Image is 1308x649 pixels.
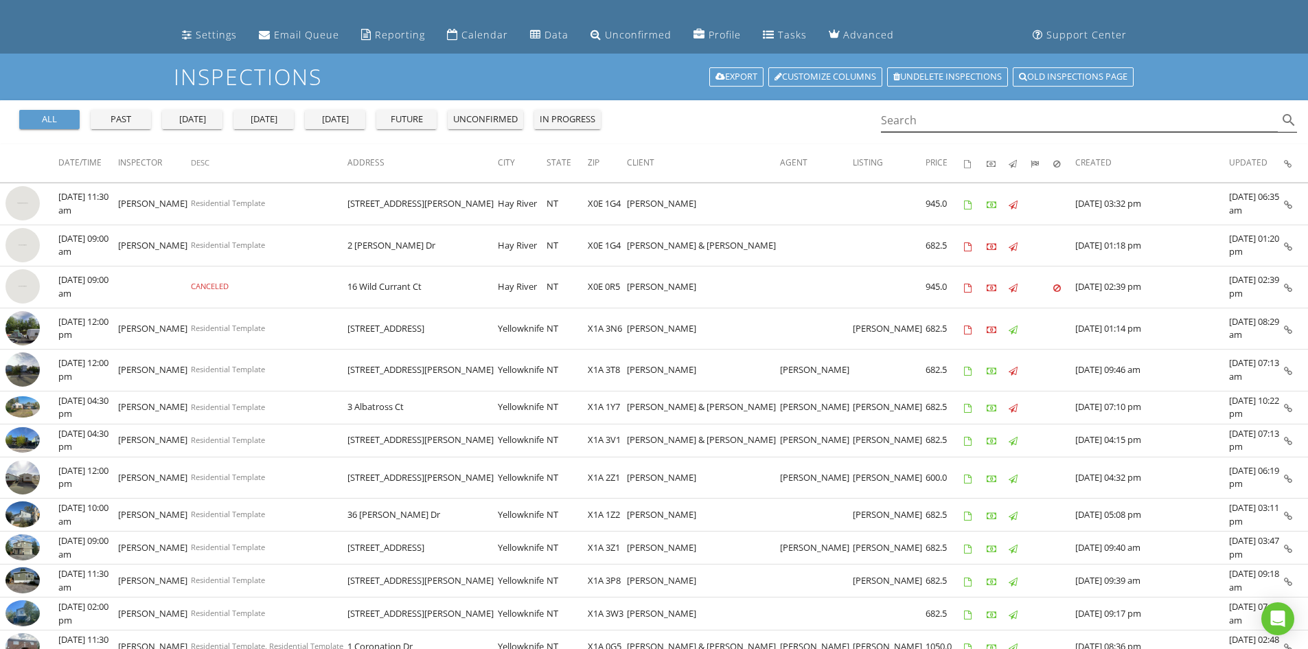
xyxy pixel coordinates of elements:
span: Residential Template [191,402,265,412]
td: [PERSON_NAME] [780,391,853,424]
button: past [91,110,151,129]
td: [DATE] 04:32 pm [1075,457,1229,499]
img: streetview [5,311,40,345]
th: Paid: Not sorted. [987,144,1009,183]
td: [PERSON_NAME] [780,457,853,499]
td: 682.5 [926,597,965,630]
th: Inspector: Not sorted. [118,144,191,183]
a: Data [525,23,574,48]
td: X1A 3N6 [588,308,627,350]
td: [STREET_ADDRESS][PERSON_NAME] [347,565,498,597]
button: future [376,110,437,129]
div: future [382,113,431,126]
a: Export [709,67,764,87]
td: NT [547,266,588,308]
td: NT [547,350,588,391]
td: 16 Wild Currant Ct [347,266,498,308]
td: NT [547,225,588,266]
td: [PERSON_NAME] [627,350,780,391]
div: Advanced [843,28,894,41]
th: Agreements signed: Not sorted. [964,144,986,183]
div: past [96,113,146,126]
td: [STREET_ADDRESS][PERSON_NAME] [347,457,498,499]
td: [DATE] 02:39 pm [1075,266,1229,308]
td: X1A 3P8 [588,565,627,597]
img: 9315255%2Fcover_photos%2Fm5Z6PdJZj5QA0FUFM8nt%2Fsmall.jpeg [5,427,40,453]
th: Price: Not sorted. [926,144,965,183]
td: [STREET_ADDRESS] [347,308,498,350]
td: 600.0 [926,457,965,499]
td: [DATE] 05:08 pm [1075,499,1229,532]
td: [PERSON_NAME] [853,308,926,350]
img: 9308647%2Fcover_photos%2FyVtullAdyQNCWOCnANGC%2Fsmall.jpeg [5,534,40,560]
button: [DATE] [162,110,222,129]
th: Inspection Details: Not sorted. [1284,144,1308,183]
td: [PERSON_NAME] [118,565,191,597]
a: Unconfirmed [585,23,677,48]
span: City [498,157,515,168]
td: [DATE] 03:11 pm [1229,499,1284,532]
td: [PERSON_NAME] [627,532,780,565]
td: [PERSON_NAME] [853,499,926,532]
span: Inspector [118,157,162,168]
td: [PERSON_NAME] [853,424,926,457]
a: Company Profile [688,23,746,48]
td: Yellowknife [498,499,547,532]
td: [PERSON_NAME] [118,391,191,424]
span: Updated [1229,157,1267,168]
td: 945.0 [926,183,965,225]
button: [DATE] [233,110,294,129]
span: Price [926,157,948,168]
th: Published: Not sorted. [1009,144,1031,183]
td: NT [547,457,588,499]
td: [DATE] 11:30 am [58,183,118,225]
td: [PERSON_NAME] & [PERSON_NAME] [627,391,780,424]
td: 3 Albatross Ct [347,391,498,424]
img: streetview [5,352,40,387]
div: [DATE] [310,113,360,126]
input: Search [881,109,1278,132]
div: Tasks [778,28,807,41]
span: Residential Template [191,240,265,250]
div: Open Intercom Messenger [1261,602,1294,635]
td: [DATE] 12:00 pm [58,308,118,350]
td: Hay River [498,183,547,225]
td: [DATE] 07:10 pm [1075,391,1229,424]
a: Old inspections page [1013,67,1134,87]
td: [DATE] 01:18 pm [1075,225,1229,266]
td: [DATE] 09:00 am [58,266,118,308]
span: CANCELED [191,281,229,291]
div: Reporting [375,28,425,41]
td: [DATE] 02:00 pm [58,597,118,630]
th: Date/Time: Not sorted. [58,144,118,183]
td: X1A 2Z1 [588,457,627,499]
div: Settings [196,28,237,41]
span: Residential Template [191,542,265,552]
td: [DATE] 06:35 am [1229,183,1284,225]
td: X0E 1G4 [588,225,627,266]
td: 2 [PERSON_NAME] Dr [347,225,498,266]
td: [PERSON_NAME] [118,350,191,391]
td: [PERSON_NAME] & [PERSON_NAME] [627,225,780,266]
td: [PERSON_NAME] [627,457,780,499]
td: Yellowknife [498,597,547,630]
div: [DATE] [168,113,217,126]
td: [PERSON_NAME] [627,499,780,532]
td: [DATE] 10:22 pm [1229,391,1284,424]
td: [PERSON_NAME] [627,266,780,308]
td: [PERSON_NAME] [780,424,853,457]
td: [PERSON_NAME] [118,499,191,532]
td: 682.5 [926,308,965,350]
button: all [19,110,80,129]
span: Client [627,157,654,168]
td: [DATE] 11:30 am [58,565,118,597]
td: [STREET_ADDRESS][PERSON_NAME] [347,183,498,225]
td: [DATE] 01:20 pm [1229,225,1284,266]
td: X0E 0R5 [588,266,627,308]
th: Canceled: Not sorted. [1053,144,1075,183]
a: Advanced [823,23,899,48]
td: Yellowknife [498,308,547,350]
td: 682.5 [926,565,965,597]
td: [DATE] 04:30 pm [58,424,118,457]
td: [DATE] 12:00 pm [58,350,118,391]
